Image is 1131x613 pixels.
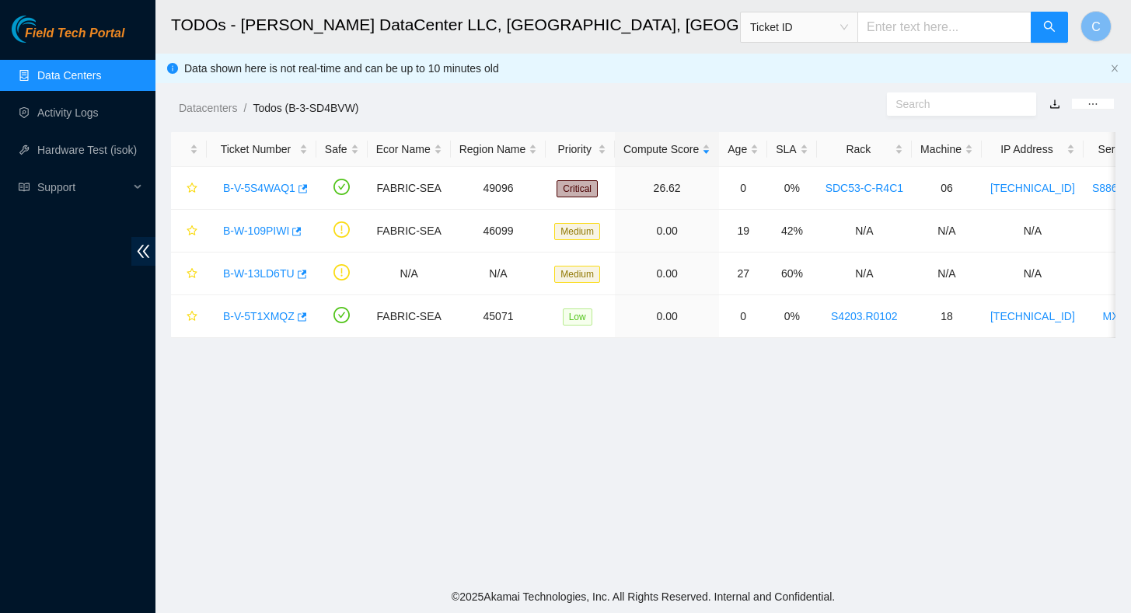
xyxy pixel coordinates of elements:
a: B-W-13LD6TU [223,267,295,280]
td: N/A [817,253,912,295]
span: Medium [554,266,600,283]
td: FABRIC-SEA [368,295,451,338]
td: 06 [912,167,982,210]
span: close [1110,64,1119,73]
span: star [187,268,197,280]
span: Medium [554,223,600,240]
td: N/A [368,253,451,295]
a: SDC53-C-R4C1 [826,182,903,194]
span: check-circle [333,179,350,195]
td: 46099 [451,210,546,253]
button: download [1038,92,1072,117]
span: Critical [557,180,598,197]
td: 42% [767,210,816,253]
span: ellipsis [1087,99,1098,110]
footer: © 2025 Akamai Technologies, Inc. All Rights Reserved. Internal and Confidential. [155,580,1131,613]
input: Search [895,96,1015,113]
td: N/A [982,253,1084,295]
button: star [180,218,198,243]
td: FABRIC-SEA [368,167,451,210]
span: search [1043,20,1056,35]
td: N/A [912,210,982,253]
button: search [1031,12,1068,43]
button: close [1110,64,1119,74]
span: Support [37,172,129,203]
td: 27 [719,253,767,295]
a: S4203.R0102 [831,310,898,322]
button: star [180,304,198,329]
input: Enter text here... [857,12,1032,43]
span: double-left [131,237,155,266]
td: 45071 [451,295,546,338]
a: B-W-109PIWI [223,225,289,237]
span: exclamation-circle [333,221,350,238]
a: download [1049,98,1060,110]
td: 0% [767,167,816,210]
a: Data Centers [37,69,101,82]
span: star [187,311,197,323]
td: 19 [719,210,767,253]
td: FABRIC-SEA [368,210,451,253]
span: star [187,225,197,238]
td: 0.00 [615,210,719,253]
td: 0% [767,295,816,338]
td: 18 [912,295,982,338]
td: 49096 [451,167,546,210]
a: Datacenters [179,102,237,114]
td: 0.00 [615,253,719,295]
span: / [243,102,246,114]
button: C [1080,11,1112,42]
button: star [180,261,198,286]
span: exclamation-circle [333,264,350,280]
td: 0 [719,295,767,338]
span: Field Tech Portal [25,26,124,41]
span: Ticket ID [750,16,848,39]
a: [TECHNICAL_ID] [990,310,1075,322]
td: 26.62 [615,167,719,210]
span: read [19,182,30,193]
td: 0 [719,167,767,210]
span: check-circle [333,307,350,323]
a: B-V-5S4WAQ1 [223,182,295,194]
a: B-V-5T1XMQZ [223,310,295,322]
td: N/A [817,210,912,253]
td: 60% [767,253,816,295]
td: N/A [912,253,982,295]
button: star [180,176,198,200]
a: Activity Logs [37,106,99,119]
a: Todos (B-3-SD4BVW) [253,102,358,114]
a: [TECHNICAL_ID] [990,182,1075,194]
td: N/A [451,253,546,295]
td: 0.00 [615,295,719,338]
img: Akamai Technologies [12,16,79,43]
a: Akamai TechnologiesField Tech Portal [12,28,124,48]
span: Low [563,308,592,326]
span: star [187,183,197,195]
td: N/A [982,210,1084,253]
span: C [1091,17,1101,37]
a: Hardware Test (isok) [37,144,137,156]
